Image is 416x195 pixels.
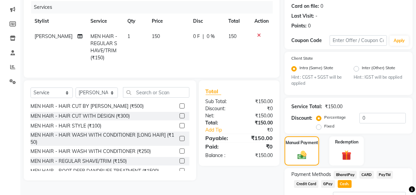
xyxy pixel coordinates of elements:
[30,158,127,165] div: MEN HAIR - REGULAR SHAVE/TRIM (₹150)
[201,126,246,134] a: Add Tip
[152,33,160,39] span: 150
[390,36,409,46] button: Apply
[338,180,352,188] span: Cash.
[250,14,273,29] th: Action
[201,105,239,112] div: Discount:
[30,132,177,146] div: MEN HAIR - HAIR WASH WITH CONDITIONER [LONG HAIR] (₹150)
[201,119,239,126] div: Total:
[339,149,354,161] img: _gift.svg
[123,87,189,98] input: Search or Scan
[291,22,307,30] div: Points:
[291,115,312,122] div: Discount:
[239,119,278,126] div: ₹150.00
[123,14,148,29] th: Qty
[90,33,117,61] span: MEN HAIR - REGULAR SHAVE/TRIM (₹150)
[201,152,239,159] div: Balance :
[330,35,387,46] input: Enter Offer / Coupon Code
[354,74,406,80] small: Hint : IGST will be applied
[30,113,130,120] div: MEN HAIR - HAIR CUT WITH DESIGN (₹300)
[201,112,239,119] div: Net:
[335,139,358,145] label: Redemption
[291,37,330,44] div: Coupon Code
[299,65,333,73] label: Intra (Same) State
[193,33,200,40] span: 0 F
[291,74,344,87] small: Hint : CGST + SGST will be applied
[291,103,322,110] div: Service Total:
[291,55,313,61] label: Client State
[295,150,309,160] img: _cash.svg
[201,98,239,105] div: Sub Total:
[30,148,151,155] div: MEN HAIR - HAIR WASH WITH CONDITIONER (₹250)
[362,65,395,73] label: Inter (Other) State
[239,112,278,119] div: ₹150.00
[35,33,72,39] span: [PERSON_NAME]
[377,171,393,179] span: PayTM
[189,14,224,29] th: Disc
[86,14,123,29] th: Service
[286,140,318,146] label: Manual Payment
[291,171,331,178] span: Payment Methods
[203,33,204,40] span: |
[308,22,311,30] div: 0
[228,33,236,39] span: 150
[148,14,189,29] th: Price
[224,14,250,29] th: Total
[30,103,144,110] div: MEN HAIR - HAIR CUT BY [PERSON_NAME] (₹500)
[325,103,342,110] div: ₹150.00
[207,33,215,40] span: 0 %
[201,134,239,142] div: Payable:
[320,3,323,10] div: 0
[334,171,357,179] span: BharatPay
[206,88,221,95] span: Total
[291,13,314,20] div: Last Visit:
[324,123,334,129] label: Fixed
[201,142,239,151] div: Paid:
[31,1,278,14] div: Services
[239,152,278,159] div: ₹150.00
[30,168,159,175] div: MEN HAIR - ROOT DEEP DANDRUFF TREATMENT (₹1500)
[239,142,278,151] div: ₹0
[239,105,278,112] div: ₹0
[294,180,318,188] span: Credit Card
[315,13,317,20] div: -
[291,3,319,10] div: Card on file:
[127,33,130,39] span: 1
[239,134,278,142] div: ₹150.00
[246,126,278,134] div: ₹0
[30,14,86,29] th: Stylist
[359,171,374,179] span: CARD
[321,180,335,188] span: GPay
[324,114,346,120] label: Percentage
[30,122,101,130] div: MEN HAIR - HAIR STYLE (₹100)
[239,98,278,105] div: ₹150.00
